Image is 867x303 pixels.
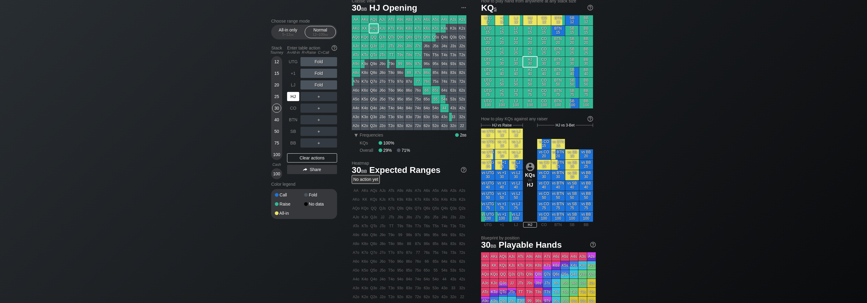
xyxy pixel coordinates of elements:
[551,36,565,46] div: BTN 20
[431,104,440,112] div: 54o
[509,67,523,77] div: LJ 40
[458,33,466,42] div: Q2s
[352,24,360,33] div: AKo
[481,129,495,139] div: vs UTG 12
[460,4,467,11] img: ellipsis.fd386fe8.svg
[378,113,387,121] div: J3o
[405,15,413,24] div: A8s
[523,15,537,25] div: HJ 12
[300,80,337,89] div: Fold
[272,115,281,124] div: 40
[396,33,405,42] div: Q9s
[449,104,458,112] div: 43s
[300,115,337,124] div: ＋
[537,78,551,88] div: CO 50
[414,24,422,33] div: K7s
[431,60,440,68] div: 95s
[431,77,440,86] div: 75s
[272,138,281,148] div: 75
[361,24,369,33] div: KK
[423,86,431,95] div: 66
[495,88,509,98] div: +1 75
[414,51,422,59] div: T7s
[449,33,458,42] div: Q3s
[440,104,449,112] div: 44
[369,51,378,59] div: QTo
[440,68,449,77] div: 84s
[361,104,369,112] div: K4o
[300,69,337,78] div: Fold
[537,67,551,77] div: CO 40
[431,95,440,104] div: 55
[458,113,466,121] div: 32s
[537,57,551,67] div: CO 30
[537,98,551,108] div: CO 100
[369,15,378,24] div: AQs
[579,57,593,67] div: BB 30
[458,24,466,33] div: K2s
[387,68,396,77] div: T8o
[361,113,369,121] div: K3o
[523,46,537,57] div: HJ 25
[495,26,509,36] div: +1 15
[272,104,281,113] div: 30
[405,42,413,50] div: J8s
[387,122,396,130] div: T2o
[290,32,294,37] span: bb
[579,26,593,36] div: BB 15
[449,86,458,95] div: 63s
[431,113,440,121] div: 53o
[378,24,387,33] div: KJs
[378,86,387,95] div: J6o
[481,116,593,121] div: How to play KQs against any raiser
[361,77,369,86] div: K7o
[523,88,537,98] div: HJ 75
[440,113,449,121] div: 43o
[287,43,337,57] div: Enter table action
[556,123,575,127] span: HJ vs 3-Bet
[352,15,360,24] div: AA
[405,86,413,95] div: 86o
[551,46,565,57] div: BTN 25
[361,42,369,50] div: KJo
[537,36,551,46] div: CO 20
[352,104,360,112] div: A4o
[272,150,281,159] div: 100
[440,24,449,33] div: K4s
[481,15,495,25] div: UTG 12
[565,67,579,77] div: SB 40
[565,88,579,98] div: SB 75
[440,15,449,24] div: A4s
[551,88,565,98] div: BTN 75
[352,68,360,77] div: A8o
[449,68,458,77] div: 83s
[523,36,537,46] div: HJ 20
[440,77,449,86] div: 74s
[414,60,422,68] div: 97s
[423,33,431,42] div: Q6s
[378,68,387,77] div: J8o
[387,24,396,33] div: KTs
[481,78,495,88] div: UTG 50
[579,67,593,77] div: BB 40
[587,4,594,11] img: help.32db89a4.svg
[449,95,458,104] div: 53s
[352,77,360,86] div: A7o
[396,42,405,50] div: J9s
[440,60,449,68] div: 94s
[458,42,466,50] div: J2s
[423,95,431,104] div: 65o
[361,86,369,95] div: K6o
[537,88,551,98] div: CO 75
[369,24,378,33] div: KQs
[440,86,449,95] div: 64s
[449,15,458,24] div: A3s
[509,88,523,98] div: LJ 75
[449,77,458,86] div: 73s
[423,60,431,68] div: 96s
[431,122,440,130] div: 52o
[481,57,495,67] div: UTG 30
[387,113,396,121] div: T3o
[275,193,304,197] div: Call
[431,86,440,95] div: 65s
